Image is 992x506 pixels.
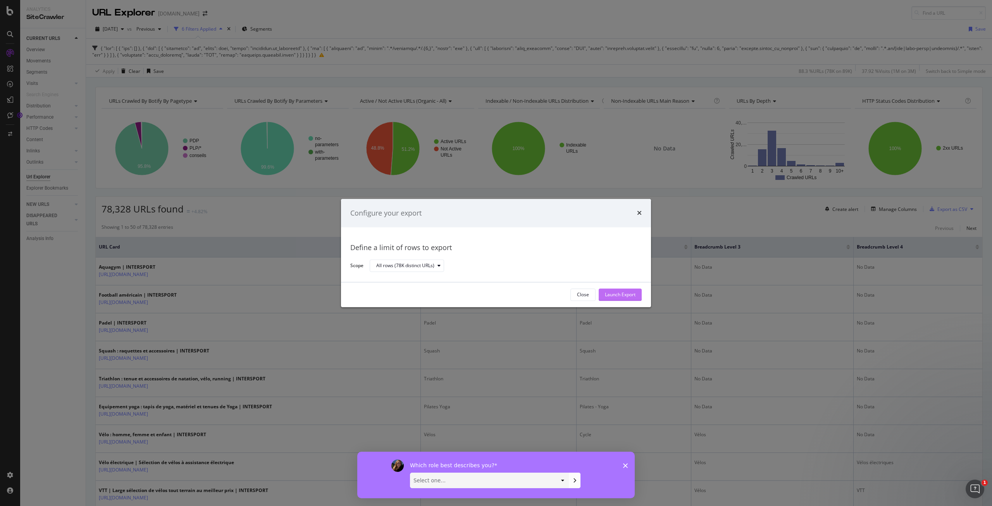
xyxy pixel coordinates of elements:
button: Launch Export [599,288,642,301]
iframe: Intercom live chat [966,480,984,498]
div: Launch Export [605,292,635,298]
div: All rows (78K distinct URLs) [376,264,434,268]
button: All rows (78K distinct URLs) [370,260,444,272]
iframe: Survey by Laura from Botify [357,452,635,498]
div: times [637,208,642,218]
div: Close [577,292,589,298]
label: Scope [350,262,363,271]
div: Configure your export [350,208,422,218]
div: Define a limit of rows to export [350,243,642,253]
button: Close [570,288,596,301]
div: modal [341,199,651,307]
span: 1 [982,480,988,486]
